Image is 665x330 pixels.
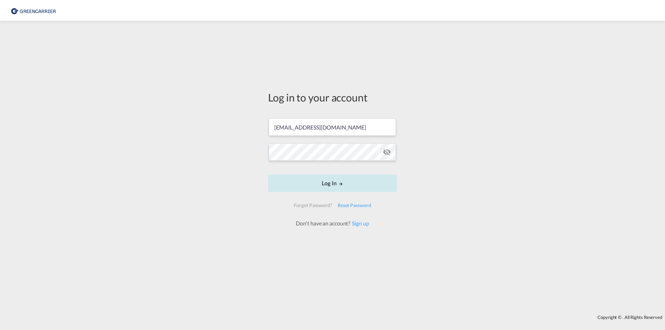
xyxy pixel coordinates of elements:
button: LOGIN [268,175,397,192]
img: 757bc1808afe11efb73cddab9739634b.png [10,3,57,18]
div: Log in to your account [268,90,397,105]
md-icon: icon-eye-off [383,148,391,156]
input: Enter email/phone number [269,118,396,136]
div: Forgot Password? [291,199,335,212]
div: Reset Password [335,199,374,212]
div: Don't have an account? [288,220,376,227]
a: Sign up [350,220,369,226]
